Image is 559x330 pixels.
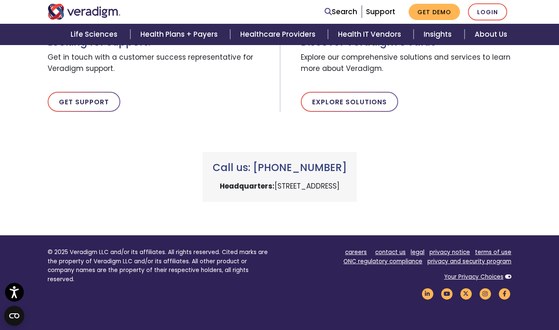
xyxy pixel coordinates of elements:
[301,36,511,48] h3: Discover Veradigm’s value
[444,273,503,281] a: Your Privacy Choices
[48,48,273,78] span: Get in touch with a customer success representative for Veradigm support.
[325,6,357,18] a: Search
[48,92,120,112] a: Get Support
[130,24,230,45] a: Health Plans + Payers
[213,181,347,192] p: [STREET_ADDRESS]
[411,248,424,256] a: legal
[420,290,434,297] a: Veradigm LinkedIn Link
[468,3,507,20] a: Login
[220,181,274,191] strong: Headquarters:
[213,162,347,174] h3: Call us: [PHONE_NUMBER]
[4,306,24,326] button: Open CMP widget
[478,290,492,297] a: Veradigm Instagram Link
[475,248,511,256] a: terms of use
[427,257,511,265] a: privacy and security program
[301,48,511,78] span: Explore our comprehensive solutions and services to learn more about Veradigm.
[429,248,470,256] a: privacy notice
[409,4,460,20] a: Get Demo
[440,290,454,297] a: Veradigm YouTube Link
[48,4,121,20] img: Veradigm logo
[465,24,517,45] a: About Us
[61,24,130,45] a: Life Sciences
[497,290,511,297] a: Veradigm Facebook Link
[366,7,395,17] a: Support
[414,24,464,45] a: Insights
[343,257,422,265] a: ONC regulatory compliance
[345,248,367,256] a: careers
[230,24,328,45] a: Healthcare Providers
[459,290,473,297] a: Veradigm Twitter Link
[48,36,273,48] h3: Looking for support?
[375,248,406,256] a: contact us
[48,248,273,284] p: © 2025 Veradigm LLC and/or its affiliates. All rights reserved. Cited marks are the property of V...
[301,92,398,112] a: Explore Solutions
[328,24,414,45] a: Health IT Vendors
